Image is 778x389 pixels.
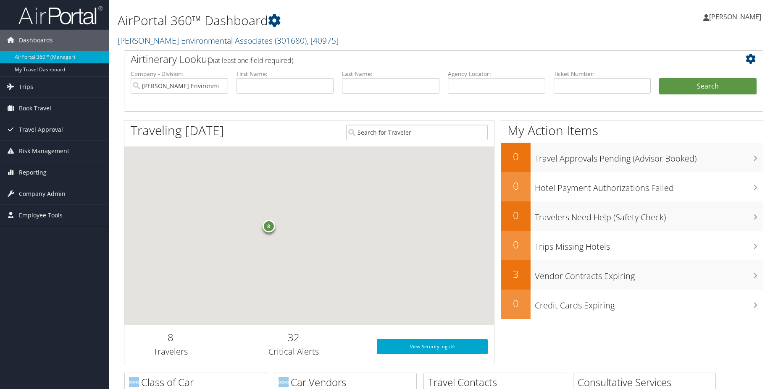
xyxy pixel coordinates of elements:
h2: 8 [131,330,210,345]
img: airportal-logo.png [18,5,103,25]
h2: 0 [501,208,531,222]
input: Search for Traveler [346,125,487,140]
h3: Vendor Contracts Expiring [535,266,763,282]
span: Travel Approval [19,119,63,140]
span: Employee Tools [19,205,63,226]
a: 0Hotel Payment Authorizations Failed [501,172,763,201]
h3: Critical Alerts [223,346,364,358]
label: Ticket Number: [554,70,651,78]
span: Company Admin [19,183,66,204]
div: 8 [262,220,275,232]
label: Company - Division: [131,70,228,78]
a: [PERSON_NAME] [703,4,770,29]
h2: 32 [223,330,364,345]
h3: Travel Approvals Pending (Advisor Booked) [535,149,763,164]
h1: AirPortal 360™ Dashboard [118,12,552,29]
h3: Hotel Payment Authorizations Failed [535,178,763,194]
a: 0Trips Missing Hotels [501,231,763,260]
h2: 3 [501,267,531,281]
button: Search [659,78,757,95]
img: domo-logo.png [279,377,289,387]
img: domo-logo.png [129,377,139,387]
span: , [ 40975 ] [307,35,339,46]
h2: 0 [501,296,531,311]
span: (at least one field required) [213,56,293,65]
a: 0Travel Approvals Pending (Advisor Booked) [501,143,763,172]
span: Dashboards [19,30,53,51]
h2: 0 [501,149,531,164]
a: [PERSON_NAME] Environmental Associates [118,35,339,46]
label: Agency Locator: [448,70,545,78]
label: First Name: [237,70,334,78]
h1: Traveling [DATE] [131,122,224,139]
span: Book Travel [19,98,51,119]
a: 0Travelers Need Help (Safety Check) [501,201,763,231]
span: Trips [19,76,33,97]
h2: 0 [501,179,531,193]
span: [PERSON_NAME] [709,12,761,21]
a: 3Vendor Contracts Expiring [501,260,763,290]
span: Reporting [19,162,47,183]
h3: Credit Cards Expiring [535,295,763,311]
label: Last Name: [342,70,439,78]
h1: My Action Items [501,122,763,139]
span: Risk Management [19,141,69,162]
span: ( 301680 ) [275,35,307,46]
h3: Travelers [131,346,210,358]
h3: Trips Missing Hotels [535,237,763,253]
h2: 0 [501,238,531,252]
a: View SecurityLogic® [377,339,487,354]
h2: Airtinerary Lookup [131,52,703,66]
h3: Travelers Need Help (Safety Check) [535,207,763,223]
a: 0Credit Cards Expiring [501,290,763,319]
